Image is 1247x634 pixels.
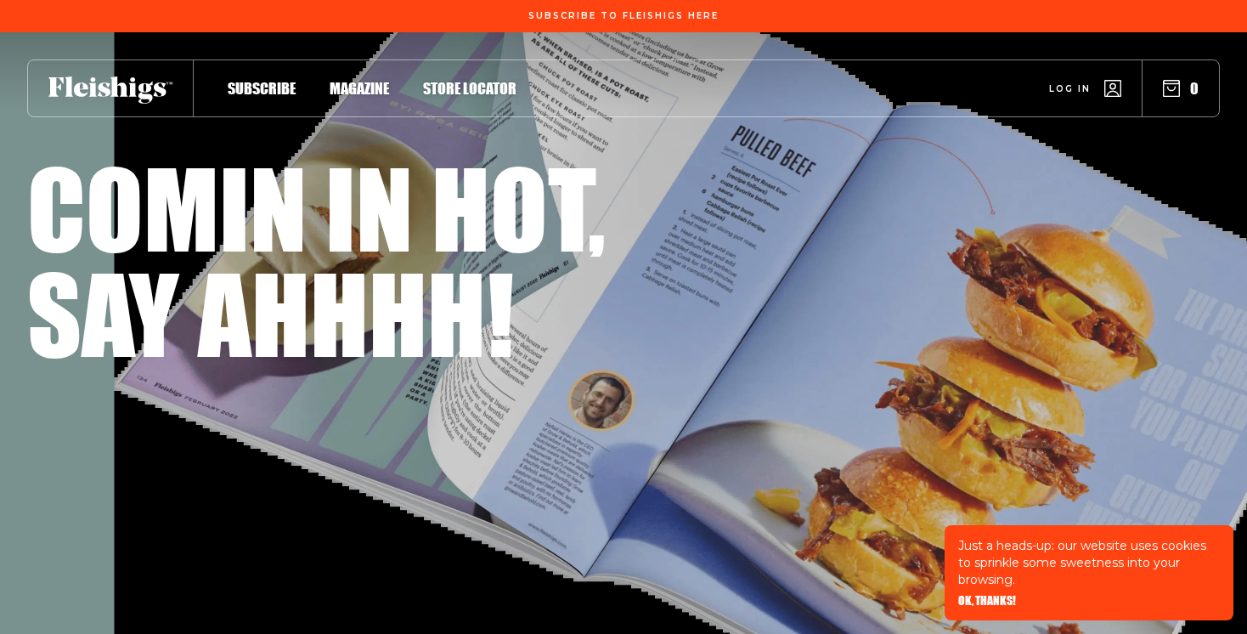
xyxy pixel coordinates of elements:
h1: Say ahhhh! [27,260,514,365]
span: Magazine [330,79,389,98]
a: Magazine [330,76,389,99]
span: Store locator [423,79,516,98]
a: Subscribe [228,76,296,99]
h1: Comin in hot, [27,155,606,260]
span: Subscribe [228,79,296,98]
span: Subscribe To Fleishigs Here [528,11,719,21]
p: Just a heads-up: our website uses cookies to sprinkle some sweetness into your browsing. [958,537,1220,588]
a: Subscribe To Fleishigs Here [525,11,722,20]
button: 0 [1163,79,1199,98]
a: Store locator [423,76,516,99]
button: OK, THANKS! [958,595,1016,607]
